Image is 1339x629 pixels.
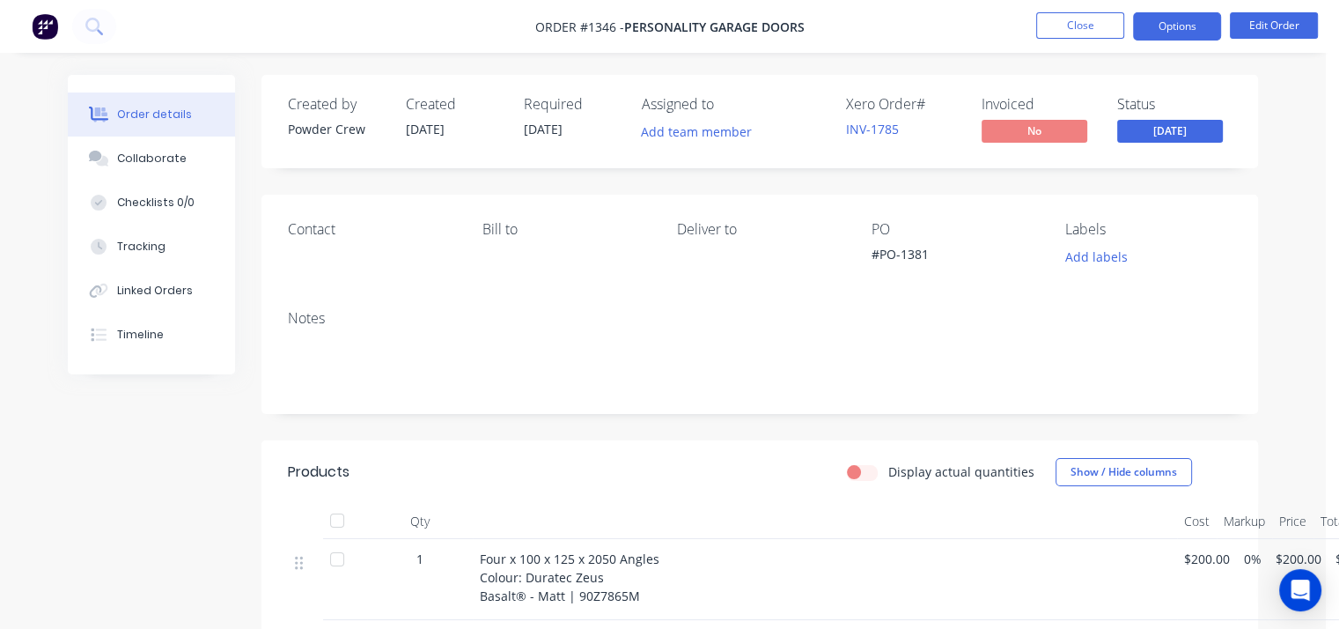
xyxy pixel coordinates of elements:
div: PO [871,221,1037,238]
div: Powder Crew [288,120,385,138]
span: [DATE] [524,121,563,137]
div: Open Intercom Messenger [1279,569,1321,611]
div: Labels [1065,221,1232,238]
span: Four x 100 x 125 x 2050 Angles Colour: Duratec Zeus Basalt® - Matt | 90Z7865M [480,551,659,604]
span: $200.00 [1276,550,1321,568]
div: Linked Orders [117,283,193,299]
div: Markup [1217,504,1272,539]
label: Display actual quantities [888,462,1034,481]
div: Qty [367,504,473,539]
button: Add team member [632,120,761,144]
div: Cost [1177,504,1217,539]
div: #PO-1381 [871,245,1037,270]
div: Order details [117,107,192,122]
div: Created by [288,96,385,113]
div: Contact [288,221,454,238]
div: Collaborate [117,151,187,166]
span: 0% [1244,550,1262,568]
span: $200.00 [1184,550,1230,568]
div: Created [406,96,503,113]
img: Factory [32,13,58,40]
div: Assigned to [642,96,818,113]
span: Order #1346 - [535,18,624,35]
button: Add team member [642,120,761,144]
div: Timeline [117,327,164,343]
div: Invoiced [982,96,1096,113]
div: Deliver to [677,221,843,238]
button: Order details [68,92,235,137]
span: No [982,120,1087,142]
div: Tracking [117,239,166,255]
button: Close [1036,12,1124,39]
span: [DATE] [406,121,445,137]
span: 1 [416,550,423,568]
div: Checklists 0/0 [117,195,195,211]
button: Checklists 0/0 [68,181,235,225]
button: Timeline [68,313,235,357]
div: Notes [288,310,1232,327]
div: Products [288,462,349,483]
div: Price [1272,504,1313,539]
div: Xero Order # [846,96,960,113]
span: [DATE] [1117,120,1223,142]
div: Bill to [482,221,649,238]
div: Required [524,96,621,113]
button: Add labels [1056,245,1137,269]
span: Personality Garage Doors [624,18,805,35]
button: Collaborate [68,137,235,181]
button: Tracking [68,225,235,269]
button: [DATE] [1117,120,1223,146]
div: Status [1117,96,1232,113]
button: Linked Orders [68,269,235,313]
a: INV-1785 [846,121,899,137]
button: Show / Hide columns [1056,458,1192,486]
button: Options [1133,12,1221,41]
button: Edit Order [1230,12,1318,39]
